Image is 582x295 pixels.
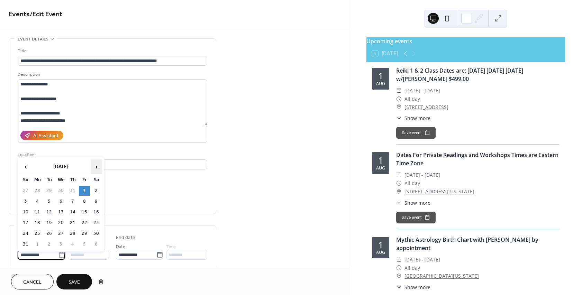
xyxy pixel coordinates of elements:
[396,284,430,291] button: ​Show more
[378,240,383,249] div: 1
[32,239,43,249] td: 1
[44,175,55,185] th: Tu
[404,95,420,103] span: All day
[69,279,80,286] span: Save
[396,151,560,167] div: Dates For Private Readings and Workshops Times are Eastern Time Zone
[366,37,565,45] div: Upcoming events
[32,207,43,217] td: 11
[79,207,90,217] td: 15
[396,114,430,122] button: ​Show more
[404,199,430,206] span: Show more
[67,229,78,239] td: 28
[9,8,30,21] a: Events
[404,179,420,187] span: All day
[55,175,66,185] th: We
[67,175,78,185] th: Th
[79,175,90,185] th: Fr
[55,196,66,206] td: 6
[67,186,78,196] td: 31
[396,212,436,223] button: Save event
[378,156,383,165] div: 1
[376,82,385,86] div: Aug
[55,229,66,239] td: 27
[396,187,402,196] div: ​
[23,279,42,286] span: Cancel
[404,114,430,122] span: Show more
[32,159,90,174] th: [DATE]
[404,256,440,264] span: [DATE] - [DATE]
[32,186,43,196] td: 28
[396,95,402,103] div: ​
[404,264,420,272] span: All day
[32,175,43,185] th: Mo
[20,160,31,174] span: ‹
[396,103,402,111] div: ​
[67,196,78,206] td: 7
[79,186,90,196] td: 1
[18,151,206,158] div: Location
[55,207,66,217] td: 13
[396,127,436,139] button: Save event
[91,196,102,206] td: 9
[404,86,440,95] span: [DATE] - [DATE]
[67,218,78,228] td: 21
[91,207,102,217] td: 16
[44,207,55,217] td: 12
[55,218,66,228] td: 20
[396,199,430,206] button: ​Show more
[396,264,402,272] div: ​
[91,229,102,239] td: 30
[396,66,560,83] div: Reiki 1 & 2 Class Dates are: [DATE] [DATE] [DATE] w/[PERSON_NAME] $499.00
[396,236,560,252] div: Mythic Astrology Birth Chart with [PERSON_NAME] by appointment
[32,196,43,206] td: 4
[91,186,102,196] td: 2
[396,179,402,187] div: ​
[79,229,90,239] td: 29
[376,250,385,255] div: Aug
[32,229,43,239] td: 25
[11,274,54,289] button: Cancel
[404,171,440,179] span: [DATE] - [DATE]
[18,71,206,78] div: Description
[79,218,90,228] td: 22
[32,218,43,228] td: 18
[396,171,402,179] div: ​
[404,187,474,196] a: [STREET_ADDRESS][US_STATE]
[67,239,78,249] td: 4
[404,272,479,280] a: [GEOGRAPHIC_DATA][US_STATE]
[56,274,92,289] button: Save
[396,114,402,122] div: ​
[116,243,125,250] span: Date
[396,199,402,206] div: ​
[396,86,402,95] div: ​
[79,239,90,249] td: 5
[20,207,31,217] td: 10
[18,36,48,43] span: Event details
[396,256,402,264] div: ​
[91,160,101,174] span: ›
[79,196,90,206] td: 8
[91,218,102,228] td: 23
[166,243,176,250] span: Time
[404,103,448,111] a: [STREET_ADDRESS]
[20,218,31,228] td: 17
[20,196,31,206] td: 3
[33,132,58,140] div: AI Assistant
[378,72,383,80] div: 1
[20,175,31,185] th: Su
[44,196,55,206] td: 5
[44,218,55,228] td: 19
[20,229,31,239] td: 24
[18,47,206,55] div: Title
[44,186,55,196] td: 29
[91,239,102,249] td: 6
[55,239,66,249] td: 3
[91,175,102,185] th: Sa
[30,8,62,21] span: / Edit Event
[404,284,430,291] span: Show more
[116,234,135,241] div: End date
[20,239,31,249] td: 31
[55,186,66,196] td: 30
[44,239,55,249] td: 2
